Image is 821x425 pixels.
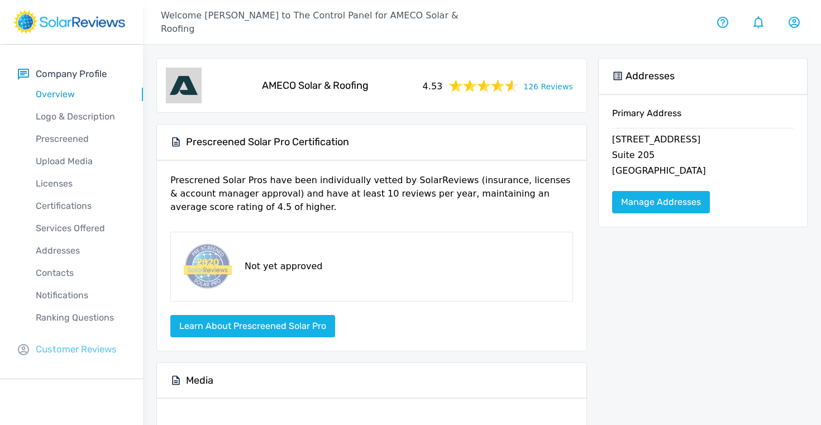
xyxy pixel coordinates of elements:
p: Upload Media [18,155,143,168]
img: prescreened-badge.png [180,241,233,292]
p: Services Offered [18,222,143,235]
h6: Primary Address [612,108,794,128]
p: [GEOGRAPHIC_DATA] [612,164,794,180]
a: Addresses [18,240,143,262]
p: Ranking Questions [18,311,143,324]
h5: Addresses [626,70,675,83]
a: Licenses [18,173,143,195]
a: Overview [18,83,143,106]
p: Company Profile [36,67,107,81]
p: Certifications [18,199,143,213]
a: Contacts [18,262,143,284]
a: Notifications [18,284,143,307]
p: Overview [18,88,143,101]
p: Addresses [18,244,143,257]
p: Prescreened [18,132,143,146]
p: Contacts [18,266,143,280]
a: Ranking Questions [18,307,143,329]
p: Customer Reviews [36,342,117,356]
p: Notifications [18,289,143,302]
a: 126 Reviews [523,79,572,93]
a: Services Offered [18,217,143,240]
h5: AMECO Solar & Roofing [262,79,369,92]
a: Manage Addresses [612,191,710,213]
p: Not yet approved [245,260,322,273]
p: [STREET_ADDRESS] [612,133,794,149]
p: Prescrened Solar Pros have been individually vetted by SolarReviews (insurance, licenses & accoun... [170,174,573,223]
a: Logo & Description [18,106,143,128]
p: Logo & Description [18,110,143,123]
p: Welcome [PERSON_NAME] to The Control Panel for AMECO Solar & Roofing [161,9,482,36]
button: Learn about Prescreened Solar Pro [170,315,335,337]
p: Suite 205 [612,149,794,164]
p: Licenses [18,177,143,190]
span: 4.53 [423,78,443,93]
h5: Prescreened Solar Pro Certification [186,136,349,149]
h5: Media [186,374,213,387]
a: Certifications [18,195,143,217]
a: Learn about Prescreened Solar Pro [170,321,335,331]
a: Prescreened [18,128,143,150]
a: Upload Media [18,150,143,173]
